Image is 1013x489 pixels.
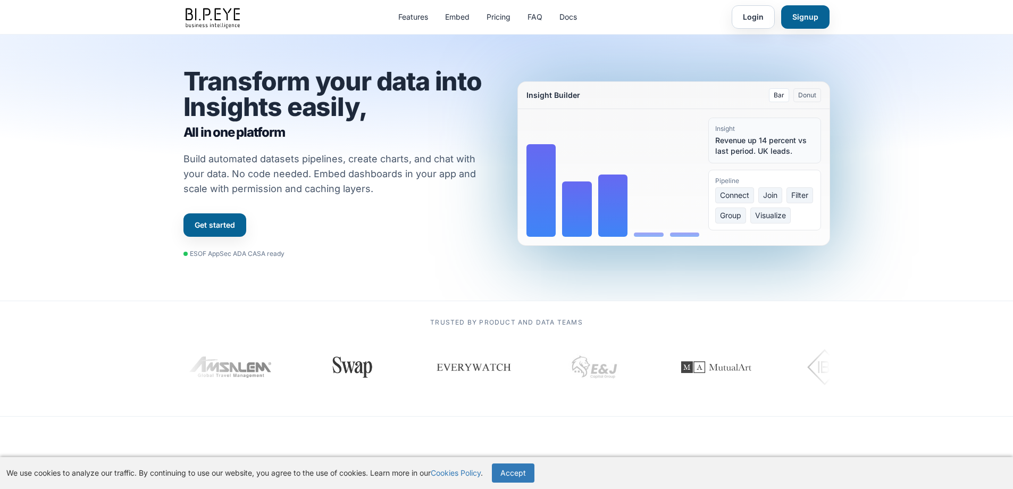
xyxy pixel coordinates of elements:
[526,118,700,237] div: Bar chart
[183,213,246,237] a: Get started
[183,318,830,327] p: Trusted by product and data teams
[183,250,284,258] div: ESOF AppSec ADA CASA ready
[786,187,813,203] span: Filter
[487,12,510,22] a: Pricing
[750,208,791,223] span: Visualize
[183,124,496,141] span: All in one platform
[183,69,496,141] h1: Transform your data into Insights easily,
[715,208,746,223] span: Group
[559,12,577,22] a: Docs
[781,5,830,29] a: Signup
[713,346,773,388] img: IBI
[183,152,490,196] p: Build automated datasets pipelines, create charts, and chat with your data. No code needed. Embed...
[574,341,669,394] img: MutualArt
[758,187,782,203] span: Join
[233,357,282,378] img: Swap
[445,12,470,22] a: Embed
[715,125,814,133] div: Insight
[6,468,483,478] p: We use cookies to analyze our traffic. By continuing to use our website, you agree to the use of ...
[398,12,428,22] a: Features
[431,468,481,477] a: Cookies Policy
[715,135,814,156] div: Revenue up 14 percent vs last period. UK leads.
[715,177,814,185] div: Pipeline
[793,88,821,102] button: Donut
[528,12,542,22] a: FAQ
[715,187,754,203] span: Connect
[732,5,775,29] a: Login
[183,5,244,29] img: bipeye-logo
[341,351,417,383] img: Everywatch
[474,341,527,394] img: EJ Capital
[492,463,534,483] button: Accept
[769,88,789,102] button: Bar
[526,90,580,101] div: Insight Builder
